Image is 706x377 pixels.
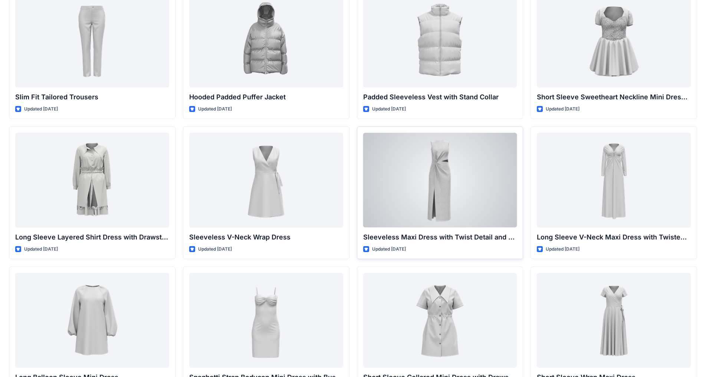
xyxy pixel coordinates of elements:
[546,105,579,113] p: Updated [DATE]
[372,245,406,253] p: Updated [DATE]
[15,273,169,367] a: Long Balloon Sleeve Mini Dress
[537,92,691,102] p: Short Sleeve Sweetheart Neckline Mini Dress with Textured Bodice
[363,232,517,242] p: Sleeveless Maxi Dress with Twist Detail and Slit
[372,105,406,113] p: Updated [DATE]
[537,273,691,367] a: Short Sleeve Wrap Maxi Dress
[15,133,169,227] a: Long Sleeve Layered Shirt Dress with Drawstring Waist
[198,105,232,113] p: Updated [DATE]
[363,92,517,102] p: Padded Sleeveless Vest with Stand Collar
[15,92,169,102] p: Slim Fit Tailored Trousers
[15,232,169,242] p: Long Sleeve Layered Shirt Dress with Drawstring Waist
[198,245,232,253] p: Updated [DATE]
[189,92,343,102] p: Hooded Padded Puffer Jacket
[537,232,691,242] p: Long Sleeve V-Neck Maxi Dress with Twisted Detail
[363,273,517,367] a: Short Sleeve Collared Mini Dress with Drawstring Waist
[537,133,691,227] a: Long Sleeve V-Neck Maxi Dress with Twisted Detail
[546,245,579,253] p: Updated [DATE]
[24,105,58,113] p: Updated [DATE]
[189,273,343,367] a: Spaghetti Strap Bodycon Mini Dress with Bust Detail
[189,232,343,242] p: Sleeveless V-Neck Wrap Dress
[363,133,517,227] a: Sleeveless Maxi Dress with Twist Detail and Slit
[24,245,58,253] p: Updated [DATE]
[189,133,343,227] a: Sleeveless V-Neck Wrap Dress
